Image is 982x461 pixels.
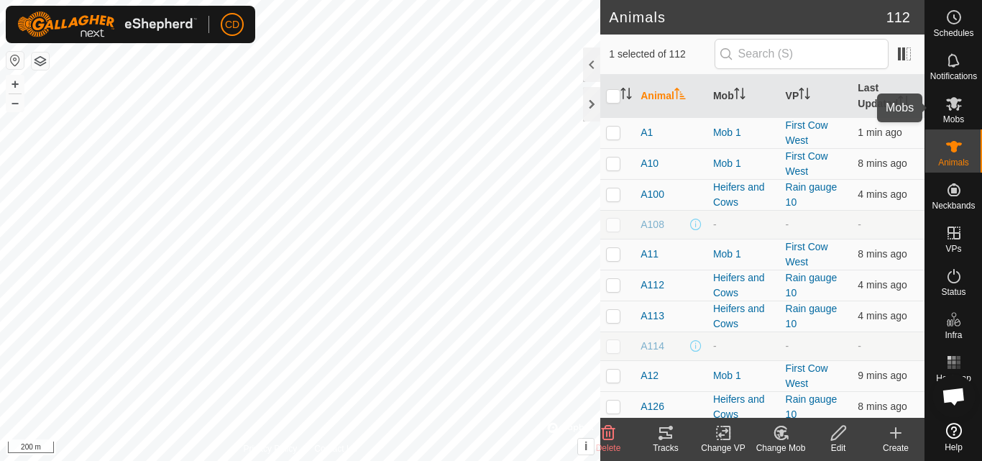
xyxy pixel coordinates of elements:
span: CD [225,17,239,32]
span: 29 Sept 2025, 7:24 am [858,401,907,412]
a: First Cow West [786,119,828,146]
a: First Cow West [786,150,828,177]
span: Help [945,443,963,452]
div: Tracks [637,442,694,455]
div: Mob 1 [713,247,774,262]
span: A10 [641,156,659,171]
span: VPs [945,245,961,253]
div: Mob 1 [713,368,774,383]
div: Change VP [694,442,752,455]
th: Last Updated [852,75,924,118]
div: Heifers and Cows [713,301,774,332]
span: Status [941,288,965,296]
p-sorticon: Activate to sort [898,98,909,109]
span: A1 [641,125,653,140]
button: Map Layers [32,53,49,70]
span: A108 [641,217,664,232]
th: VP [780,75,853,118]
span: 29 Sept 2025, 7:24 am [858,158,907,169]
span: A12 [641,368,659,383]
span: Notifications [930,72,977,81]
div: Edit [809,442,867,455]
span: 29 Sept 2025, 7:23 am [858,370,907,381]
span: Heatmap [936,374,971,383]
app-display-virtual-paddock-transition: - [786,340,789,352]
div: Heifers and Cows [713,392,774,422]
input: Search (S) [715,39,889,69]
a: Privacy Policy [244,442,298,455]
div: Open chat [932,375,976,418]
span: 29 Sept 2025, 7:28 am [858,188,907,200]
th: Animal [635,75,707,118]
span: 29 Sept 2025, 7:28 am [858,279,907,291]
button: + [6,76,24,93]
a: Help [925,417,982,457]
button: – [6,94,24,111]
div: Create [867,442,924,455]
span: 29 Sept 2025, 7:31 am [858,127,901,138]
span: A100 [641,187,664,202]
span: - [858,340,861,352]
th: Mob [707,75,780,118]
a: Rain gauge 10 [786,181,838,208]
a: Rain gauge 10 [786,272,838,298]
span: A126 [641,399,664,414]
span: A113 [641,309,664,324]
div: Heifers and Cows [713,180,774,210]
p-sorticon: Activate to sort [734,90,745,101]
span: 1 selected of 112 [609,47,714,62]
span: A114 [641,339,664,354]
div: Mob 1 [713,156,774,171]
p-sorticon: Activate to sort [799,90,810,101]
a: Contact Us [314,442,357,455]
span: i [584,440,587,452]
p-sorticon: Activate to sort [674,90,686,101]
div: - [713,339,774,354]
a: First Cow West [786,241,828,268]
button: Reset Map [6,52,24,69]
span: A112 [641,278,664,293]
div: Heifers and Cows [713,270,774,301]
span: A11 [641,247,659,262]
div: Mob 1 [713,125,774,140]
span: 29 Sept 2025, 7:24 am [858,248,907,260]
img: Gallagher Logo [17,12,197,37]
span: 29 Sept 2025, 7:28 am [858,310,907,321]
span: Schedules [933,29,973,37]
span: Delete [596,443,621,453]
span: Infra [945,331,962,339]
a: Rain gauge 10 [786,303,838,329]
div: - [713,217,774,232]
app-display-virtual-paddock-transition: - [786,219,789,230]
h2: Animals [609,9,886,26]
span: Mobs [943,115,964,124]
div: Change Mob [752,442,809,455]
span: Neckbands [932,201,975,210]
a: First Cow West [786,362,828,389]
a: Rain gauge 10 [786,393,838,420]
span: - [858,219,861,230]
button: i [578,439,594,455]
p-sorticon: Activate to sort [620,90,632,101]
span: 112 [886,6,910,28]
span: Animals [938,158,969,167]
